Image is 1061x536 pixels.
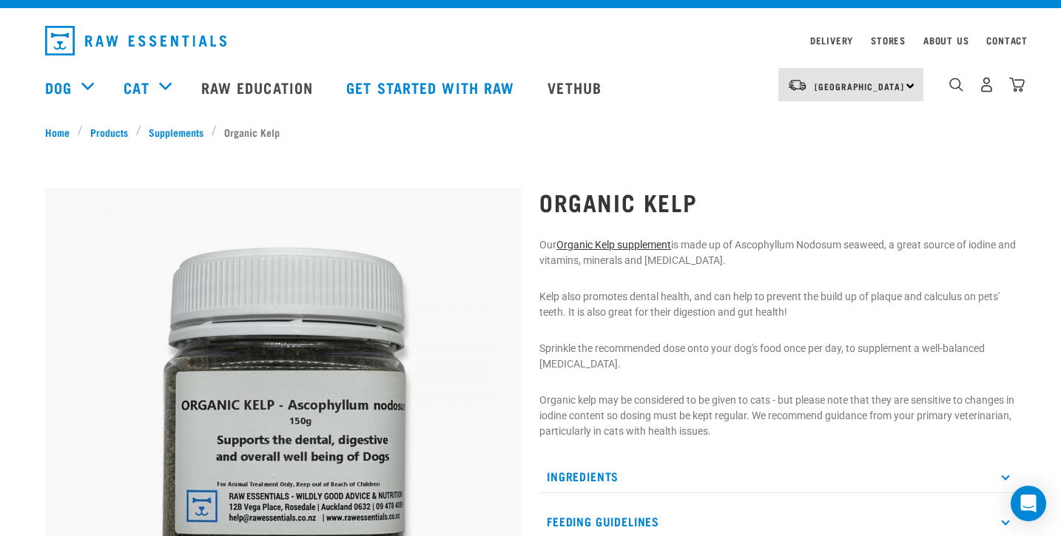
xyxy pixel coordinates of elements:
[141,124,212,140] a: Supplements
[539,460,1016,493] p: Ingredients
[83,124,136,140] a: Products
[539,237,1016,268] p: Our is made up of Ascophyllum Nodosum seaweed, a great source of iodine and vitamins, minerals an...
[539,393,1016,439] p: Organic kelp may be considered to be given to cats - but please note that they are sensitive to c...
[1009,77,1025,92] img: home-icon@2x.png
[815,84,904,89] span: [GEOGRAPHIC_DATA]
[539,189,1016,215] h1: Organic Kelp
[45,124,78,140] a: Home
[539,289,1016,320] p: Kelp also promotes dental health, and can help to prevent the build up of plaque and calculus on ...
[871,38,906,43] a: Stores
[810,38,853,43] a: Delivery
[124,76,149,98] a: Cat
[979,77,994,92] img: user.png
[186,58,331,117] a: Raw Education
[45,76,72,98] a: Dog
[533,58,620,117] a: Vethub
[986,38,1028,43] a: Contact
[949,78,963,92] img: home-icon-1@2x.png
[923,38,969,43] a: About Us
[787,78,807,92] img: van-moving.png
[556,239,671,251] a: Organic Kelp supplement
[331,58,533,117] a: Get started with Raw
[45,124,1016,140] nav: breadcrumbs
[45,26,226,55] img: Raw Essentials Logo
[539,341,1016,372] p: Sprinkle the recommended dose onto your dog's food once per day, to supplement a well-balanced [M...
[1011,486,1046,521] div: Open Intercom Messenger
[33,20,1028,61] nav: dropdown navigation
